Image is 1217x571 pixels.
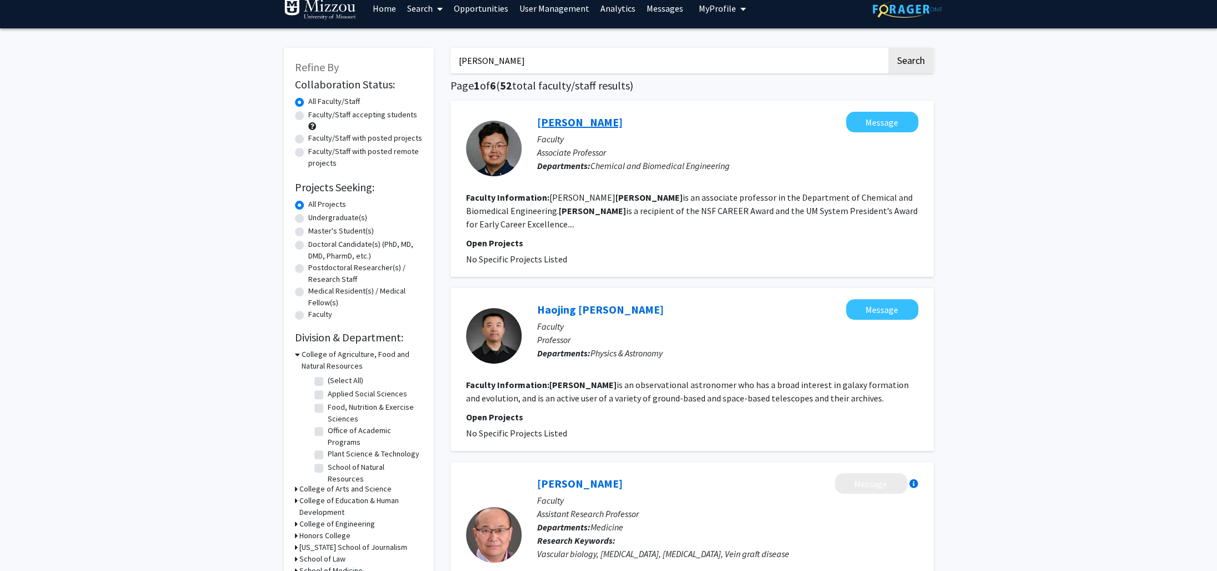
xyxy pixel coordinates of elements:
span: 1 [474,78,480,92]
b: Faculty Information: [466,379,549,390]
span: Chemical and Biomedical Engineering [590,160,730,171]
label: Applied Social Sciences [328,388,407,400]
a: Haojing [PERSON_NAME] [537,302,664,316]
b: [PERSON_NAME] [559,205,626,216]
span: Physics & Astronomy [590,347,663,359]
h3: College of Engineering [299,518,375,530]
h1: Page of ( total faculty/staff results) [450,79,934,92]
a: [PERSON_NAME] [537,115,623,129]
label: Faculty [308,309,332,320]
span: Medicine [590,522,623,533]
b: Research Keywords: [537,535,615,546]
label: Medical Resident(s) / Medical Fellow(s) [308,285,423,309]
b: [PERSON_NAME] [615,192,683,203]
h3: [US_STATE] School of Journalism [299,542,407,553]
h2: Division & Department: [295,331,423,344]
label: Master's Student(s) [308,225,374,237]
div: More information [909,479,918,488]
h3: College of Education & Human Development [299,495,423,518]
div: Vascular biology, [MEDICAL_DATA], [MEDICAL_DATA], Vein graft disease [537,547,918,560]
a: [PERSON_NAME] [537,476,623,490]
button: Message Zheng Yan [846,112,918,132]
button: Search [888,48,934,73]
span: 6 [490,78,496,92]
h2: Collaboration Status: [295,78,423,91]
label: Faculty/Staff with posted remote projects [308,146,423,169]
label: Doctoral Candidate(s) (PhD, MD, DMD, PharmD, etc.) [308,239,423,262]
h3: School of Law [299,553,345,565]
p: Associate Professor [537,146,918,159]
label: Faculty/Staff accepting students [308,109,417,121]
b: [PERSON_NAME] [549,379,617,390]
label: (Select All) [328,375,363,386]
p: Faculty [537,132,918,146]
label: Food, Nutrition & Exercise Sciences [328,401,420,425]
b: Departments: [537,160,590,171]
label: Undergraduate(s) [308,212,367,224]
button: Message Yan Ji [835,473,907,494]
b: Faculty Information: [466,192,549,203]
fg-read-more: is an observational astronomer who has a broad interest in galaxy formation and evolution, and is... [466,379,909,404]
label: Office of Academic Programs [328,425,420,448]
h3: College of Arts and Science [299,483,392,495]
p: Open Projects [466,410,918,424]
label: Plant Science & Technology [328,448,419,460]
span: No Specific Projects Listed [466,428,567,439]
p: Faculty [537,494,918,507]
b: Departments: [537,347,590,359]
h3: Honors College [299,530,350,542]
span: Refine By [295,60,339,74]
img: ForagerOne Logo [873,1,942,18]
span: 52 [500,78,512,92]
p: Professor [537,333,918,346]
iframe: Chat [8,521,47,563]
fg-read-more: [PERSON_NAME] is an associate professor in the Department of Chemical and Biomedical Engineering.... [466,192,918,230]
label: All Faculty/Staff [308,96,360,107]
span: No Specific Projects Listed [466,254,567,265]
label: Postdoctoral Researcher(s) / Research Staff [308,262,423,285]
h2: Projects Seeking: [295,181,423,194]
label: Faculty/Staff with posted projects [308,132,422,144]
input: Search Keywords [450,48,887,73]
label: All Projects [308,198,346,210]
h3: College of Agriculture, Food and Natural Resources [302,349,423,372]
button: Message Haojing Yan [846,299,918,320]
label: School of Natural Resources [328,461,420,485]
p: Faculty [537,320,918,333]
p: Assistant Research Professor [537,507,918,520]
span: My Profile [699,3,736,14]
b: Departments: [537,522,590,533]
p: Open Projects [466,236,918,250]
